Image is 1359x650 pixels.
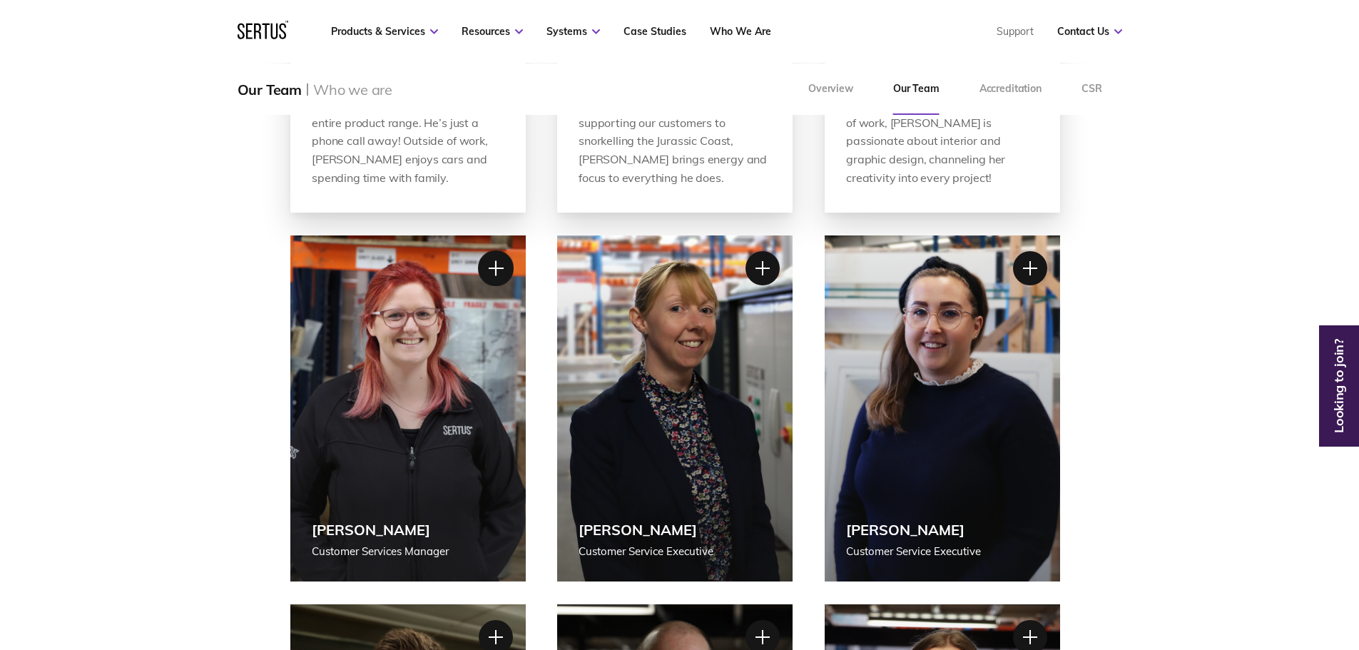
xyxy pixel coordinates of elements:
a: Products & Services [331,25,438,38]
a: Overview [788,64,873,115]
a: Systems [546,25,600,38]
div: [PERSON_NAME] [846,521,981,539]
div: Meet [PERSON_NAME], our Internal Sales Executive, responsible for managing key clients across our... [312,59,504,187]
a: Contact Us [1057,25,1122,38]
div: Customer Service Executive [579,543,713,560]
div: Customer Services Manager [312,543,449,560]
a: Case Studies [623,25,686,38]
div: Who we are [313,81,392,98]
div: Meet [PERSON_NAME], our Sales Support at [GEOGRAPHIC_DATA], where she plays a vital role in suppo... [846,23,1039,187]
div: [PERSON_NAME] [579,521,713,539]
div: [PERSON_NAME] [312,521,449,539]
a: Looking to join? [1323,380,1355,392]
a: Accreditation [960,64,1062,115]
div: Say hello to [PERSON_NAME], a key part of our Internal Sales team at [GEOGRAPHIC_DATA]. From supp... [579,59,771,187]
a: Support [997,25,1034,38]
div: Our Team [238,81,302,98]
a: CSR [1062,64,1122,115]
div: Customer Service Executive [846,543,981,560]
iframe: Chat Widget [1102,484,1359,650]
a: Resources [462,25,523,38]
a: Who We Are [710,25,771,38]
